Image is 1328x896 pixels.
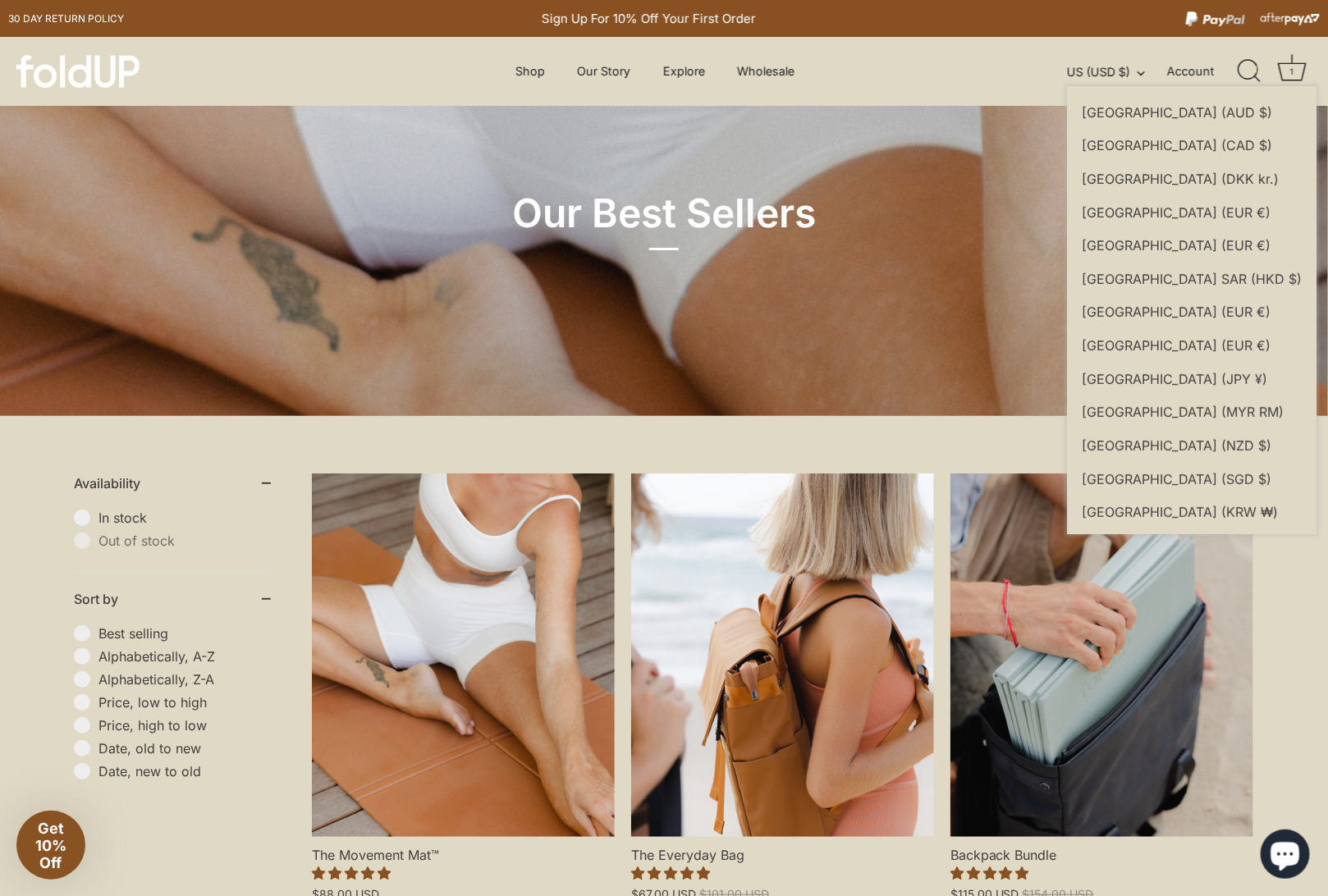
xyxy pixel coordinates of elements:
a: [GEOGRAPHIC_DATA] SAR (HKD $) [1082,269,1302,289]
span: [GEOGRAPHIC_DATA] [1082,237,1217,254]
div: Get 10% Off [16,811,85,880]
a: [GEOGRAPHIC_DATA] (CAD $) [1082,135,1272,155]
a: [GEOGRAPHIC_DATA] (EUR €) [1082,302,1271,322]
span: (HKD $) [1251,271,1302,287]
span: The Movement Mat™ [312,837,615,864]
a: Account [1167,62,1243,81]
span: Date, old to new [98,740,271,757]
a: Our Story [563,56,645,87]
a: Backpack Bundle [950,473,1253,837]
span: Price, high to low [98,717,271,734]
span: (JPY ¥) [1221,371,1267,387]
span: (EUR €) [1221,304,1271,320]
a: [GEOGRAPHIC_DATA] (EUR €) [1082,336,1271,355]
span: 5.00 stars [950,865,1029,881]
span: [GEOGRAPHIC_DATA] [1082,304,1217,320]
span: (EUR €) [1221,237,1271,254]
a: [GEOGRAPHIC_DATA] (SGD $) [1082,469,1271,489]
span: 4.86 stars [312,865,391,881]
a: [GEOGRAPHIC_DATA] (JPY ¥) [1082,369,1267,389]
span: (NZD $) [1221,437,1271,454]
a: Search [1231,53,1267,89]
a: [GEOGRAPHIC_DATA] (EUR €) [1082,235,1271,255]
a: [GEOGRAPHIC_DATA] (NZD $) [1082,436,1271,455]
a: [GEOGRAPHIC_DATA] (AUD $) [1082,103,1272,122]
a: Shop [501,56,559,87]
span: (EUR €) [1221,337,1271,354]
span: Date, new to old [98,763,271,779]
span: Price, low to high [98,694,271,711]
span: Get 10% Off [35,820,66,871]
button: US (USD $) [1067,65,1163,80]
span: Backpack Bundle [950,837,1253,864]
span: [GEOGRAPHIC_DATA] [1082,471,1217,487]
a: The Everyday Bag [631,473,934,837]
span: Best selling [98,625,271,642]
a: [GEOGRAPHIC_DATA] (MYR RM) [1082,402,1284,422]
span: Alphabetically, A-Z [98,648,271,665]
span: Alphabetically, Z-A [98,671,271,688]
div: Primary navigation [474,56,835,87]
span: [GEOGRAPHIC_DATA] SAR [1082,271,1247,287]
span: The Everyday Bag [631,837,934,864]
span: [GEOGRAPHIC_DATA] [1082,171,1217,187]
h1: Our Best Sellers [389,189,939,250]
a: Wholesale [723,56,809,87]
span: 4.97 stars [631,865,710,881]
span: In stock [98,510,271,526]
inbox-online-store-chat: Shopify online store chat [1256,830,1315,883]
span: [GEOGRAPHIC_DATA] [1082,504,1217,520]
span: (CAD $) [1221,137,1272,153]
summary: Sort by [74,573,271,625]
div: 1 [1284,63,1300,80]
span: (EUR €) [1221,204,1271,221]
span: [GEOGRAPHIC_DATA] [1082,437,1217,454]
span: [GEOGRAPHIC_DATA] [1082,104,1217,121]
span: (DKK kr.) [1221,171,1279,187]
span: Out of stock [98,533,271,549]
a: [GEOGRAPHIC_DATA] (DKK kr.) [1082,169,1279,189]
span: (AUD $) [1221,104,1272,121]
span: [GEOGRAPHIC_DATA] [1082,371,1217,387]
a: [GEOGRAPHIC_DATA] (EUR €) [1082,203,1271,222]
a: The Movement Mat™ [312,473,615,837]
span: (KRW ₩) [1221,504,1278,520]
a: Explore [648,56,719,87]
span: [GEOGRAPHIC_DATA] [1082,204,1217,221]
span: [GEOGRAPHIC_DATA] [1082,137,1217,153]
span: (MYR RM) [1221,404,1284,420]
a: Cart [1274,53,1310,89]
span: [GEOGRAPHIC_DATA] [1082,404,1217,420]
summary: Availability [74,457,271,510]
a: 30 day Return policy [8,9,124,29]
span: [GEOGRAPHIC_DATA] [1082,337,1217,354]
a: [GEOGRAPHIC_DATA] (KRW ₩) [1082,502,1278,522]
span: (SGD $) [1221,471,1271,487]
